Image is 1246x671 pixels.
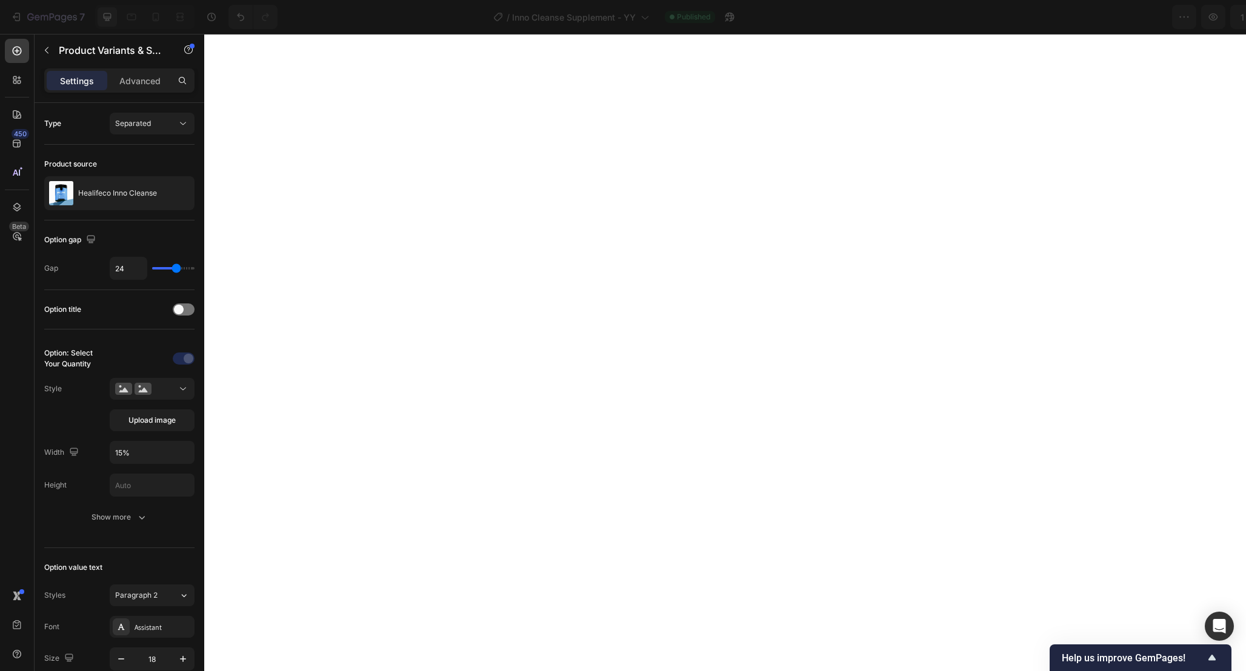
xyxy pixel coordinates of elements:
p: Healifeco Inno Cleanse [78,189,157,197]
div: Product source [44,159,97,170]
div: Beta [9,222,29,231]
div: Font [44,621,59,632]
button: Upload image [110,409,195,431]
div: 450 [12,129,29,139]
button: Separated [110,113,195,134]
span: Inno Cleanse Supplement - YY [512,11,636,24]
div: Show more [92,511,148,523]
div: Style [44,383,62,394]
div: Type [44,118,61,129]
div: Option value text [44,562,102,573]
button: Paragraph 2 [110,584,195,606]
input: Auto [110,474,194,496]
button: 7 [5,5,90,29]
div: Styles [44,590,65,601]
span: Separated [115,119,151,128]
button: Publish [1165,5,1216,29]
p: Product Variants & Swatches [59,43,162,58]
div: Option: Select Your Quantity [44,348,107,369]
span: 1 product assigned [1010,11,1088,24]
div: Undo/Redo [228,5,278,29]
span: / [507,11,510,24]
div: Option title [44,304,81,315]
button: Show more [44,506,195,528]
div: Width [44,445,81,461]
p: Settings [60,74,94,87]
span: Published [677,12,710,22]
span: Paragraph 2 [115,590,158,601]
button: Save [1121,5,1161,29]
div: Publish [1176,11,1206,24]
p: 7 [79,10,85,24]
div: Open Intercom Messenger [1205,612,1234,641]
input: Auto [110,257,147,279]
button: Show survey - Help us improve GemPages! [1062,650,1219,665]
div: Size [44,650,76,667]
div: Assistant [135,622,192,633]
img: product feature img [49,181,73,205]
div: Option gap [44,232,98,248]
div: Gap [44,263,58,274]
input: Auto [110,441,194,463]
iframe: Design area [204,34,1246,671]
span: Help us improve GemPages! [1062,652,1205,664]
button: 1 product assigned [999,5,1116,29]
span: Save [1131,12,1151,22]
p: Advanced [119,74,161,87]
span: Upload image [128,415,176,426]
div: Height [44,480,67,491]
